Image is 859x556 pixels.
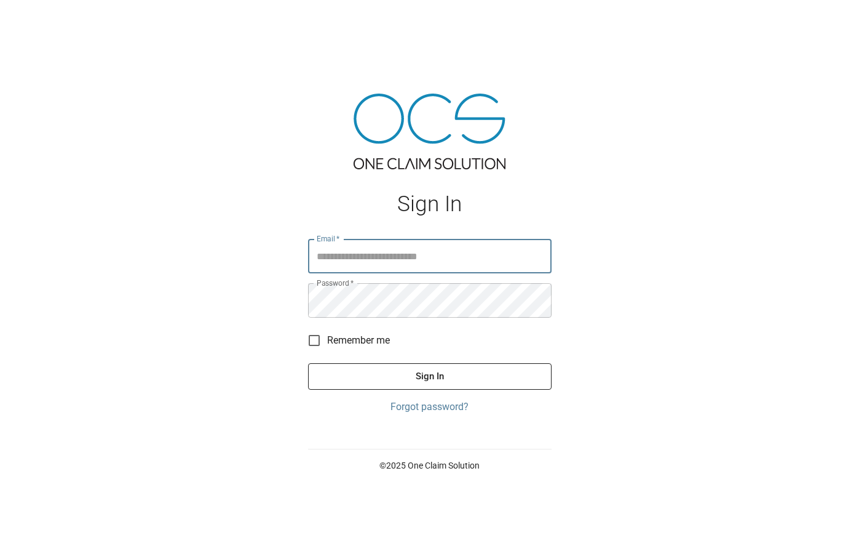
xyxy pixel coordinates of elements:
span: Remember me [327,333,390,348]
label: Password [317,278,354,288]
p: © 2025 One Claim Solution [308,459,552,472]
label: Email [317,233,340,244]
button: Sign In [308,363,552,389]
a: Forgot password? [308,400,552,414]
img: ocs-logo-white-transparent.png [15,7,64,32]
img: ocs-logo-tra.png [354,94,505,169]
h1: Sign In [308,191,552,217]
